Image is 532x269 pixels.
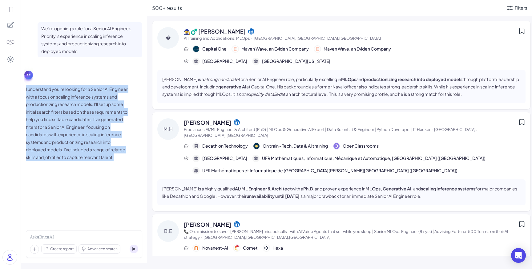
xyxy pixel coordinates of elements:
[421,186,475,191] strong: scaling inference systems
[6,38,15,47] img: 4blF7nbYMBMHBwcHBwcHBwcHBwcHBwcHB4es+Bd0DLy0SdzEZwAAAABJRU5ErkJggg==
[247,193,300,199] strong: unavailability until [DATE]
[251,36,252,41] span: ·
[254,36,381,41] span: [GEOGRAPHIC_DATA],[GEOGRAPHIC_DATA],[GEOGRAPHIC_DATA]
[234,245,240,251] img: 公司logo
[218,84,246,89] strong: generative AI
[26,85,131,161] p: I understand you're looking for a Senior AI Engineer with a focus on scaling inference systems an...
[184,127,430,132] span: Freelancer: AI/ML Engineer & Architect (PhD) | MLOps & Generative AI Expert | Data Scientist & En...
[184,229,508,240] span: 📞 On a mission to save 1 [PERSON_NAME] missed calls - with AI Voice Agents that sell while you sl...
[262,155,486,161] span: UFR Mathématiques, Informatique, Mécanique et Automatique, [GEOGRAPHIC_DATA] ([GEOGRAPHIC_DATA])
[232,46,238,52] img: 公司logo
[263,245,269,251] img: 公司logo
[152,5,182,11] span: 500+ results
[314,46,320,52] img: 公司logo
[184,118,231,127] span: [PERSON_NAME]
[262,58,330,64] span: [GEOGRAPHIC_DATA][US_STATE]
[202,167,457,174] span: UFR Mathématiques et Informatique de [GEOGRAPHIC_DATA][PERSON_NAME][GEOGRAPHIC_DATA] ([GEOGRAPHIC...
[243,245,258,251] span: Comet
[272,245,283,251] span: Hexa
[202,155,247,161] span: [GEOGRAPHIC_DATA]
[184,36,250,41] span: AI Training and Applications, MLOps
[202,58,247,64] span: [GEOGRAPHIC_DATA]
[41,25,139,55] p: We’re opening a role for a Senior AI Engineer. Priority is experience in scaling inference system...
[303,186,315,191] strong: Ph.D.
[515,5,527,11] div: Filters
[324,46,391,52] span: Maven Wave, an Eviden Company
[343,143,379,149] span: OpenClassrooms
[204,76,239,82] em: strong candidate
[202,245,228,251] span: Novanest-AI
[253,143,260,149] img: 公司logo
[87,246,118,252] span: Advanced search
[202,143,248,149] span: Decathlon Technology
[365,186,411,191] strong: MLOps, Generative AI
[157,220,179,242] div: B.E
[193,245,199,251] img: 公司logo
[333,143,340,149] img: 公司logo
[364,76,462,82] strong: productionizing research into deployed models
[511,248,526,263] div: Open Intercom Messenger
[184,27,246,35] span: 🧙♂️ [PERSON_NAME]
[201,235,202,240] span: ·
[50,246,74,252] span: Create report
[204,235,331,240] span: [GEOGRAPHIC_DATA],[GEOGRAPHIC_DATA],[GEOGRAPHIC_DATA]
[157,27,179,49] div: �
[239,91,281,97] em: not explicitly detailed
[241,46,309,52] span: Maven Wave, an Eviden Company
[263,143,328,149] span: On train - Tech, Data & AI training
[341,76,356,82] strong: MLOps
[162,185,521,200] p: [PERSON_NAME] is a highly qualified with a and proven experience in , and for major companies lik...
[202,46,227,52] span: Capital One
[162,75,521,98] p: [PERSON_NAME] is a for a Senior AI Engineer role, particularly excelling in and through platform ...
[235,186,292,191] strong: AI/ML Engineer & Architect
[157,118,179,140] div: M.H
[193,46,199,52] img: 公司logo
[184,220,231,229] span: [PERSON_NAME]
[432,127,433,132] span: ·
[3,250,17,264] img: user_logo.png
